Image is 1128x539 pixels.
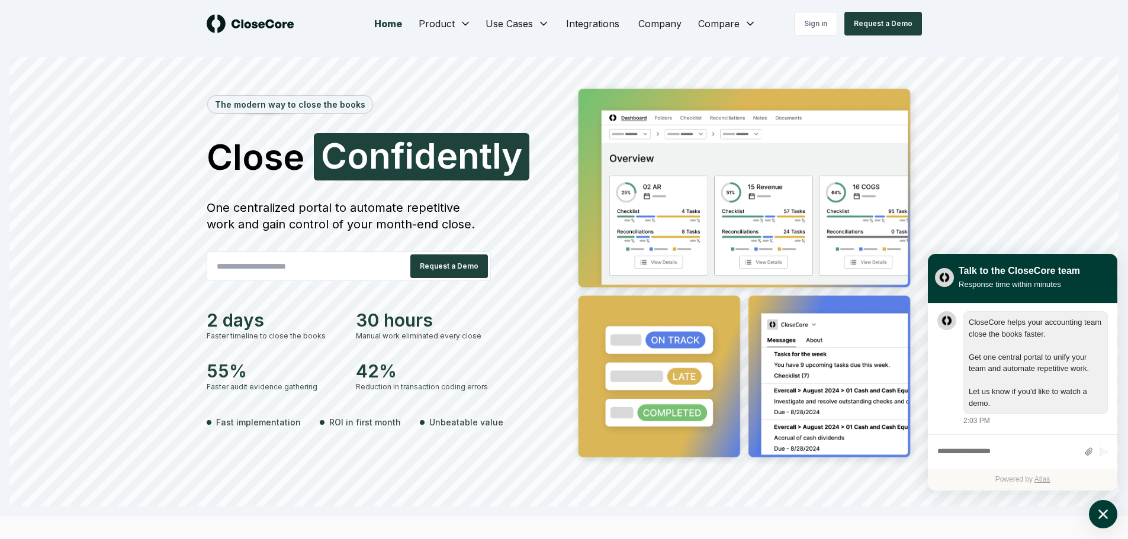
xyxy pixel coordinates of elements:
[629,12,691,35] a: Company
[347,138,369,173] span: o
[937,311,1108,426] div: atlas-message
[492,138,502,173] span: l
[959,264,1080,278] div: Talk to the CloseCore team
[356,309,491,331] div: 30 hours
[502,138,522,173] span: y
[969,317,1103,409] div: atlas-message-text
[458,138,480,173] span: n
[321,138,347,173] span: C
[329,416,401,428] span: ROI in first month
[844,12,922,35] button: Request a Demo
[207,331,342,341] div: Faster timeline to close the books
[937,311,956,330] div: atlas-message-author-avatar
[480,138,492,173] span: t
[356,331,491,341] div: Manual work eliminated every close
[429,416,503,428] span: Unbeatable value
[369,138,391,173] span: n
[365,12,412,35] a: Home
[1084,447,1093,457] button: Attach files by clicking or dropping files here
[557,12,629,35] a: Integrations
[412,12,478,35] button: Product
[391,138,405,173] span: f
[356,360,491,382] div: 42%
[928,469,1117,490] div: Powered by
[569,80,922,470] img: Jumbotron
[216,416,301,428] span: Fast implementation
[207,382,342,392] div: Faster audit evidence gathering
[410,254,488,278] button: Request a Demo
[486,17,533,31] span: Use Cases
[478,12,557,35] button: Use Cases
[207,139,304,175] span: Close
[208,96,372,113] div: The modern way to close the books
[691,12,763,35] button: Compare
[928,304,1117,490] div: atlas-ticket
[419,17,455,31] span: Product
[963,311,1108,426] div: Thursday, September 4, 2:03 PM
[1034,475,1050,483] a: Atlas
[794,12,837,35] a: Sign in
[414,138,436,173] span: d
[207,360,342,382] div: 55%
[928,254,1117,490] div: atlas-window
[963,415,990,426] div: 2:03 PM
[356,382,491,392] div: Reduction in transaction coding errors
[698,17,740,31] span: Compare
[959,278,1080,291] div: Response time within minutes
[937,441,1108,463] div: atlas-composer
[436,138,458,173] span: e
[207,309,342,331] div: 2 days
[207,14,294,33] img: logo
[963,311,1108,414] div: atlas-message-bubble
[1089,500,1117,528] button: atlas-launcher
[207,199,491,233] div: One centralized portal to automate repetitive work and gain control of your month-end close.
[405,138,414,173] span: i
[935,268,954,287] img: yblje5SQxOoZuw2TcITt_icon.png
